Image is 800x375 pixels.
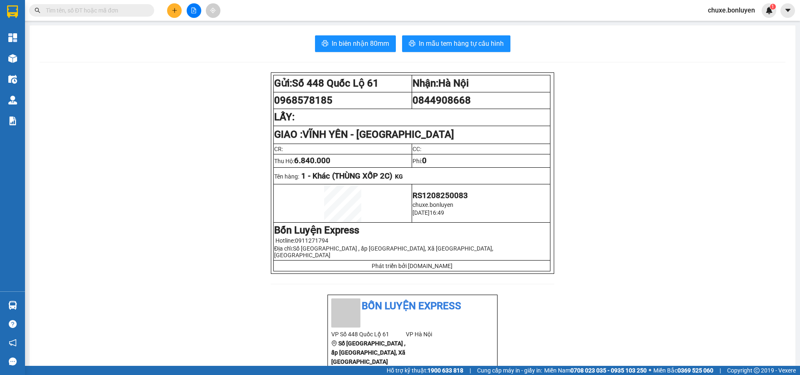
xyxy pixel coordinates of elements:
[422,156,427,165] span: 0
[315,35,396,52] button: printerIn biên nhận 80mm
[430,209,444,216] span: 16:49
[274,224,359,236] strong: Bốn Luyện Express
[765,7,773,14] img: icon-new-feature
[35,7,40,13] span: search
[46,6,144,15] input: Tìm tên, số ĐT hoặc mã đơn
[273,154,412,168] td: Thu Hộ:
[294,156,330,165] span: 6.840.000
[187,3,201,18] button: file-add
[274,245,493,258] span: Số [GEOGRAPHIC_DATA] , ấp [GEOGRAPHIC_DATA], Xã [GEOGRAPHIC_DATA], [GEOGRAPHIC_DATA]
[331,340,337,346] span: environment
[653,366,713,375] span: Miền Bắc
[191,7,197,13] span: file-add
[784,7,792,14] span: caret-down
[427,367,463,374] strong: 1900 633 818
[332,38,389,49] span: In biên nhận 80mm
[470,366,471,375] span: |
[8,75,17,84] img: warehouse-icon
[409,40,415,48] span: printer
[331,340,405,365] b: Số [GEOGRAPHIC_DATA] , ấp [GEOGRAPHIC_DATA], Xã [GEOGRAPHIC_DATA]
[701,5,762,15] span: chuxe.bonluyen
[273,261,550,271] td: Phát triển bởi [DOMAIN_NAME]
[274,111,295,123] strong: LẤY:
[274,129,454,140] strong: GIAO :
[7,5,18,18] img: logo-vxr
[172,7,177,13] span: plus
[9,339,17,347] span: notification
[331,330,406,339] li: VP Số 448 Quốc Lộ 61
[274,245,493,258] span: Địa chỉ:
[649,369,651,372] span: ⚪️
[402,35,510,52] button: printerIn mẫu tem hàng tự cấu hình
[210,7,216,13] span: aim
[8,301,17,310] img: warehouse-icon
[295,237,328,244] span: 0911271794
[754,368,760,373] span: copyright
[412,201,453,208] span: chuxe.bonluyen
[406,330,480,339] li: VP Hà Nội
[9,320,17,328] span: question-circle
[206,3,220,18] button: aim
[770,4,776,10] sup: 1
[771,4,774,10] span: 1
[412,77,469,89] strong: Nhận:
[412,144,550,154] td: CC:
[395,173,403,180] span: KG
[677,367,713,374] strong: 0369 525 060
[9,358,17,365] span: message
[167,3,182,18] button: plus
[274,94,332,106] span: 0968578185
[438,77,469,89] span: Hà Nội
[412,154,550,168] td: Phí:
[8,96,17,104] img: warehouse-icon
[8,117,17,125] img: solution-icon
[412,94,471,106] span: 0844908668
[570,367,647,374] strong: 0708 023 035 - 0935 103 250
[780,3,795,18] button: caret-down
[292,77,379,89] span: Số 448 Quốc Lộ 61
[412,191,468,200] span: RS1208250083
[322,40,328,48] span: printer
[544,366,647,375] span: Miền Nam
[8,33,17,42] img: dashboard-icon
[273,144,412,154] td: CR:
[302,129,454,140] span: VĨNH YÊN - [GEOGRAPHIC_DATA]
[720,366,721,375] span: |
[477,366,542,375] span: Cung cấp máy in - giấy in:
[331,298,494,314] li: Bốn Luyện Express
[274,77,379,89] strong: Gửi:
[274,171,550,181] p: Tên hàng:
[412,209,430,216] span: [DATE]
[387,366,463,375] span: Hỗ trợ kỹ thuật:
[275,237,328,244] span: Hotline:
[419,38,504,49] span: In mẫu tem hàng tự cấu hình
[301,171,392,181] span: 1 - Khác (THÙNG XỐP 2C)
[8,54,17,63] img: warehouse-icon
